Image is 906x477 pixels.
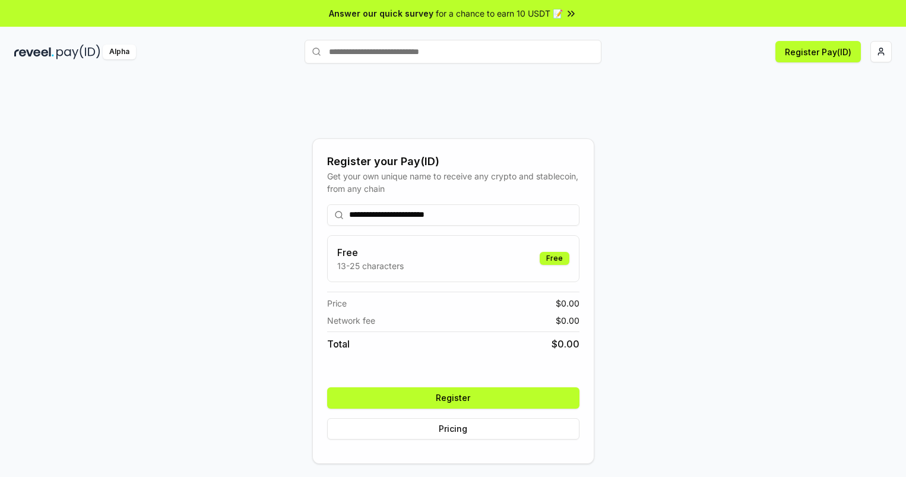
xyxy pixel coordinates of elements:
[337,245,404,260] h3: Free
[327,314,375,327] span: Network fee
[327,297,347,309] span: Price
[337,260,404,272] p: 13-25 characters
[103,45,136,59] div: Alpha
[540,252,569,265] div: Free
[327,387,579,409] button: Register
[327,170,579,195] div: Get your own unique name to receive any crypto and stablecoin, from any chain
[327,337,350,351] span: Total
[327,153,579,170] div: Register your Pay(ID)
[327,418,579,440] button: Pricing
[556,314,579,327] span: $ 0.00
[56,45,100,59] img: pay_id
[556,297,579,309] span: $ 0.00
[775,41,861,62] button: Register Pay(ID)
[329,7,433,20] span: Answer our quick survey
[552,337,579,351] span: $ 0.00
[14,45,54,59] img: reveel_dark
[436,7,563,20] span: for a chance to earn 10 USDT 📝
